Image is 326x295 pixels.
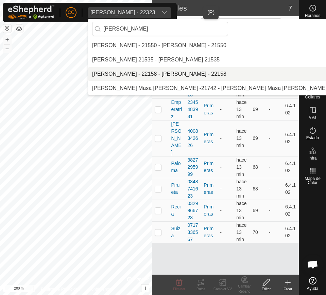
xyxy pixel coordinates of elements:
[173,287,185,291] span: Eliminar
[282,221,299,243] td: 6.4.102
[141,284,149,292] button: i
[92,70,226,78] div: [PERSON_NAME] - 22158 - [PERSON_NAME] - 22158
[282,156,299,178] td: 6.4.102
[277,287,299,292] div: Crear
[266,156,282,178] td: -
[171,121,182,156] span: [PERSON_NAME]
[253,107,258,112] span: 69
[171,203,182,218] span: Recia
[204,203,215,218] div: Primeras
[236,128,246,148] span: 9 oct 2025, 9:17
[187,222,198,243] div: 0717336567
[307,287,319,291] span: Ayuda
[236,201,246,220] span: 9 oct 2025, 9:17
[68,9,74,16] span: CC
[204,102,215,116] div: Primeras
[282,120,299,156] td: 6.4.102
[15,25,23,33] button: Capas del Mapa
[212,287,234,292] div: Cambiar VV
[8,5,54,19] img: Logo Gallagher
[253,229,258,235] span: 70
[288,3,292,13] span: 7
[236,78,246,97] span: 9 oct 2025, 9:17
[3,24,11,33] button: Restablecer Mapa
[282,200,299,221] td: 6.4.102
[156,4,288,12] h2: Animales
[266,178,282,200] td: -
[234,284,255,294] div: Cambiar Rebaño
[253,186,258,191] span: 68
[220,208,222,213] app-display-virtual-paddock-transition: -
[266,120,282,156] td: -
[3,44,11,53] button: –
[220,229,222,235] app-display-virtual-paddock-transition: -
[309,115,316,119] span: VVs
[282,98,299,120] td: 6.4.102
[171,225,182,239] span: Suiza
[236,179,246,199] span: 9 oct 2025, 9:17
[187,99,198,120] div: 2345483931
[158,7,171,18] div: dropdown trigger
[92,56,220,64] div: [PERSON_NAME] 21535 - [PERSON_NAME] 21535
[236,157,246,177] span: 9 oct 2025, 9:17
[282,178,299,200] td: 6.4.102
[144,285,146,291] span: i
[171,99,182,120] span: Emperatriz
[92,22,228,36] input: Buscar por región, país, empresa o propiedad
[253,164,258,170] span: 68
[220,135,222,141] app-display-virtual-paddock-transition: -
[255,287,277,292] div: Editar
[92,41,226,50] div: [PERSON_NAME] - 21550 - [PERSON_NAME] - 21550
[204,225,215,239] div: Primeras
[253,135,258,141] span: 69
[306,136,319,140] span: Estado
[305,95,320,99] span: Collares
[299,274,326,293] a: Ayuda
[3,36,11,44] button: +
[204,160,215,174] div: Primeras
[90,10,155,15] div: [PERSON_NAME] - 22323
[187,178,198,200] div: 0348741623
[187,200,198,221] div: 0329966723
[204,131,215,145] div: Primeras
[236,222,246,242] span: 9 oct 2025, 9:17
[187,156,198,178] div: 3827295999
[266,221,282,243] td: -
[308,156,316,160] span: Infra
[171,182,182,196] span: Pirueta
[220,164,222,170] app-display-virtual-paddock-transition: -
[204,182,215,196] div: Primeras
[41,286,80,292] a: Política de Privacidad
[171,160,182,174] span: Paloma
[190,287,212,292] div: Rutas
[266,98,282,120] td: -
[187,128,198,149] div: 4008342626
[301,177,324,185] span: Mapa de Calor
[303,254,323,275] div: Chat abierto
[88,7,158,18] span: Cesar Maria Aparicio Zahonero - 22323
[88,286,111,292] a: Contáctenos
[305,14,320,18] span: Horarios
[253,208,258,213] span: 69
[266,200,282,221] td: -
[220,107,222,112] app-display-virtual-paddock-transition: -
[220,186,222,191] app-display-virtual-paddock-transition: -
[236,99,246,119] span: 9 oct 2025, 9:17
